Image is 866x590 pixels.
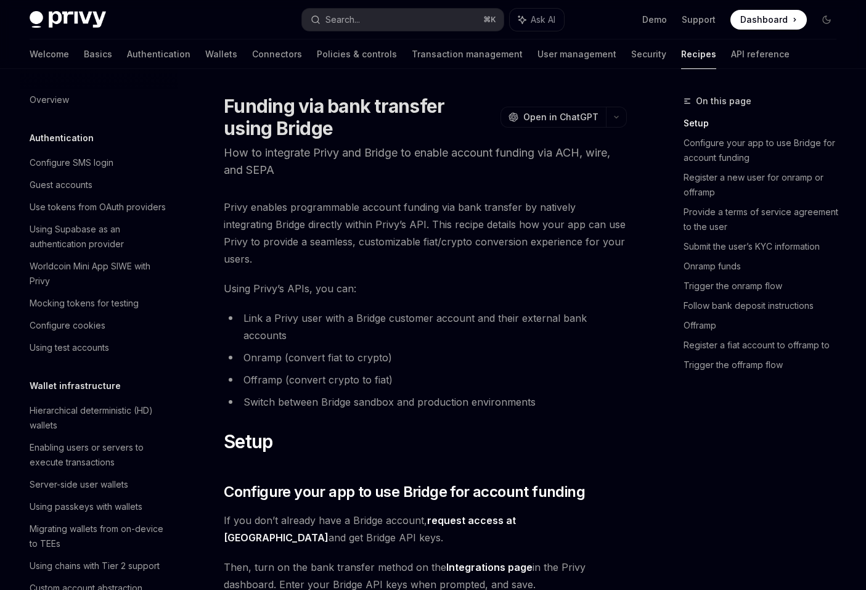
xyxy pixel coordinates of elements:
h5: Authentication [30,131,94,145]
img: dark logo [30,11,106,28]
a: Policies & controls [317,39,397,69]
a: Submit the user’s KYC information [684,237,846,256]
div: Using test accounts [30,340,109,355]
a: Recipes [681,39,716,69]
a: Provide a terms of service agreement to the user [684,202,846,237]
a: Transaction management [412,39,523,69]
a: Dashboard [730,10,807,30]
a: Basics [84,39,112,69]
a: Migrating wallets from on-device to TEEs [20,518,178,555]
a: Authentication [127,39,190,69]
div: Migrating wallets from on-device to TEEs [30,522,170,551]
span: On this page [696,94,751,109]
a: Use tokens from OAuth providers [20,196,178,218]
div: Enabling users or servers to execute transactions [30,440,170,470]
a: Connectors [252,39,302,69]
li: Switch between Bridge sandbox and production environments [224,393,627,411]
a: Configure cookies [20,314,178,337]
a: Register a fiat account to offramp to [684,335,846,355]
a: Onramp funds [684,256,846,276]
a: Hierarchical deterministic (HD) wallets [20,399,178,436]
div: Search... [325,12,360,27]
button: Toggle dark mode [817,10,836,30]
span: Open in ChatGPT [523,111,598,123]
a: User management [537,39,616,69]
a: Mocking tokens for testing [20,292,178,314]
h1: Funding via bank transfer using Bridge [224,95,496,139]
span: If you don’t already have a Bridge account, and get Bridge API keys. [224,512,627,546]
a: Demo [642,14,667,26]
a: Security [631,39,666,69]
p: How to integrate Privy and Bridge to enable account funding via ACH, wire, and SEPA [224,144,627,179]
a: Offramp [684,316,846,335]
button: Open in ChatGPT [500,107,606,128]
span: Setup [224,430,272,453]
a: Configure SMS login [20,152,178,174]
a: Using passkeys with wallets [20,496,178,518]
div: Use tokens from OAuth providers [30,200,166,215]
span: Using Privy’s APIs, you can: [224,280,627,297]
span: ⌘ K [483,15,496,25]
h5: Wallet infrastructure [30,379,121,393]
a: Server-side user wallets [20,473,178,496]
a: Register a new user for onramp or offramp [684,168,846,202]
li: Link a Privy user with a Bridge customer account and their external bank accounts [224,309,627,344]
div: Using passkeys with wallets [30,499,142,514]
div: Guest accounts [30,178,92,192]
a: Setup [684,113,846,133]
div: Configure cookies [30,318,105,333]
a: Worldcoin Mini App SIWE with Privy [20,255,178,292]
span: Dashboard [740,14,788,26]
span: Ask AI [531,14,555,26]
li: Onramp (convert fiat to crypto) [224,349,627,366]
button: Search...⌘K [302,9,504,31]
div: Using chains with Tier 2 support [30,559,160,573]
a: Enabling users or servers to execute transactions [20,436,178,473]
a: API reference [731,39,790,69]
li: Offramp (convert crypto to fiat) [224,371,627,388]
a: Follow bank deposit instructions [684,296,846,316]
div: Overview [30,92,69,107]
a: Wallets [205,39,237,69]
a: Configure your app to use Bridge for account funding [684,133,846,168]
a: Welcome [30,39,69,69]
span: Configure your app to use Bridge for account funding [224,482,585,502]
a: Trigger the offramp flow [684,355,846,375]
a: Guest accounts [20,174,178,196]
a: Integrations page [446,561,533,574]
a: Support [682,14,716,26]
div: Mocking tokens for testing [30,296,139,311]
a: Using chains with Tier 2 support [20,555,178,577]
a: Using Supabase as an authentication provider [20,218,178,255]
a: Overview [20,89,178,111]
div: Worldcoin Mini App SIWE with Privy [30,259,170,289]
span: Privy enables programmable account funding via bank transfer by natively integrating Bridge direc... [224,199,627,268]
div: Server-side user wallets [30,477,128,492]
div: Using Supabase as an authentication provider [30,222,170,252]
div: Hierarchical deterministic (HD) wallets [30,403,170,433]
a: Using test accounts [20,337,178,359]
a: Trigger the onramp flow [684,276,846,296]
button: Ask AI [510,9,564,31]
div: Configure SMS login [30,155,113,170]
